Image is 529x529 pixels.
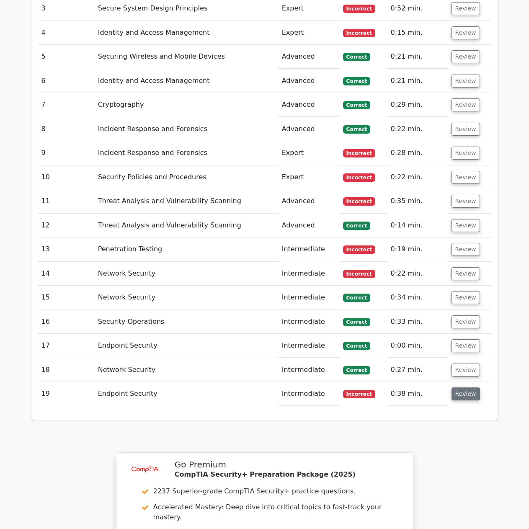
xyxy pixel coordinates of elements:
button: Review [452,267,480,280]
td: Endpoint Security [95,382,279,406]
td: 4 [38,21,95,45]
td: Expert [279,141,340,165]
span: Correct [343,222,370,230]
td: Securing Wireless and Mobile Devices [95,45,279,69]
td: Intermediate [279,310,340,334]
td: 0:15 min. [387,21,448,45]
td: 0:38 min. [387,382,448,406]
span: Incorrect [343,197,375,206]
button: Review [452,315,480,328]
td: 0:21 min. [387,45,448,69]
td: Advanced [279,69,340,93]
button: Review [452,171,480,184]
td: Endpoint Security [95,334,279,358]
button: Review [452,195,480,208]
td: Incident Response and Forensics [95,141,279,165]
span: Correct [343,294,370,302]
td: 0:22 min. [387,165,448,189]
button: Review [452,75,480,88]
button: Review [452,364,480,377]
td: Intermediate [279,262,340,286]
button: Review [452,147,480,160]
td: 9 [38,141,95,165]
td: Network Security [95,358,279,382]
td: 0:28 min. [387,141,448,165]
td: 15 [38,286,95,310]
span: Incorrect [343,270,375,278]
td: 0:19 min. [387,237,448,261]
td: 0:21 min. [387,69,448,93]
td: 0:27 min. [387,358,448,382]
td: Intermediate [279,286,340,310]
span: Incorrect [343,149,375,157]
span: Incorrect [343,390,375,398]
td: Identity and Access Management [95,69,279,93]
td: 12 [38,214,95,237]
td: Intermediate [279,382,340,406]
button: Review [452,339,480,352]
button: Review [452,98,480,111]
td: Advanced [279,189,340,213]
td: 19 [38,382,95,406]
td: 0:35 min. [387,189,448,213]
button: Review [452,291,480,304]
td: Threat Analysis and Vulnerability Scanning [95,189,279,213]
td: 0:33 min. [387,310,448,334]
td: Identity and Access Management [95,21,279,45]
span: Correct [343,342,370,350]
td: 14 [38,262,95,286]
td: Security Policies and Procedures [95,165,279,189]
span: Incorrect [343,5,375,13]
td: 17 [38,334,95,358]
span: Correct [343,101,370,109]
td: 10 [38,165,95,189]
td: 18 [38,358,95,382]
td: 0:00 min. [387,334,448,358]
td: Network Security [95,286,279,310]
td: Incident Response and Forensics [95,117,279,141]
button: Review [452,387,480,400]
td: 5 [38,45,95,69]
span: Incorrect [343,29,375,37]
button: Review [452,219,480,232]
td: 11 [38,189,95,213]
td: 8 [38,117,95,141]
span: Correct [343,77,370,85]
td: Advanced [279,117,340,141]
button: Review [452,50,480,63]
td: 7 [38,93,95,117]
span: Incorrect [343,173,375,182]
td: 0:22 min. [387,117,448,141]
td: Advanced [279,93,340,117]
td: 0:14 min. [387,214,448,237]
span: Correct [343,318,370,326]
span: Correct [343,125,370,134]
span: Incorrect [343,245,375,254]
td: Expert [279,165,340,189]
td: Threat Analysis and Vulnerability Scanning [95,214,279,237]
td: 0:34 min. [387,286,448,310]
td: Cryptography [95,93,279,117]
td: Advanced [279,45,340,69]
td: Advanced [279,214,340,237]
span: Correct [343,366,370,374]
td: 0:22 min. [387,262,448,286]
td: Expert [279,21,340,45]
button: Review [452,243,480,256]
td: 16 [38,310,95,334]
td: Penetration Testing [95,237,279,261]
td: 6 [38,69,95,93]
td: Intermediate [279,237,340,261]
td: 0:29 min. [387,93,448,117]
button: Review [452,2,480,15]
td: Network Security [95,262,279,286]
td: 13 [38,237,95,261]
td: Security Operations [95,310,279,334]
td: Intermediate [279,358,340,382]
td: Intermediate [279,334,340,358]
button: Review [452,123,480,136]
span: Correct [343,53,370,61]
button: Review [452,26,480,39]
